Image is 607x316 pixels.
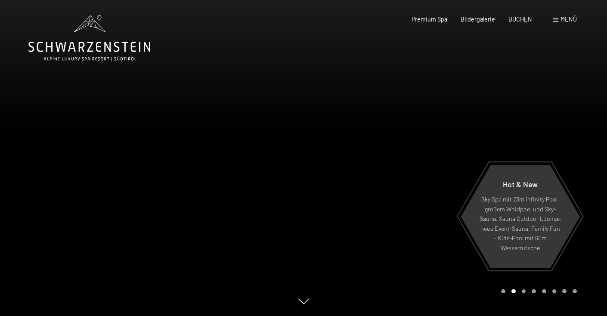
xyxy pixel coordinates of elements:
[498,289,576,294] div: Carousel Pagination
[511,289,516,294] div: Carousel Page 2 (Current Slide)
[542,289,546,294] div: Carousel Page 5
[562,289,567,294] div: Carousel Page 7
[522,289,526,294] div: Carousel Page 3
[503,180,538,189] span: Hot & New
[532,289,536,294] div: Carousel Page 4
[479,195,561,253] p: Sky Spa mit 23m Infinity Pool, großem Whirlpool und Sky-Sauna, Sauna Outdoor Lounge, neue Event-S...
[561,15,577,23] span: Menü
[573,289,577,294] div: Carousel Page 8
[461,15,495,23] a: Bildergalerie
[501,289,505,294] div: Carousel Page 1
[460,164,580,269] a: Hot & New Sky Spa mit 23m Infinity Pool, großem Whirlpool und Sky-Sauna, Sauna Outdoor Lounge, ne...
[552,289,557,294] div: Carousel Page 6
[508,15,532,23] a: BUCHEN
[412,15,447,23] a: Premium Spa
